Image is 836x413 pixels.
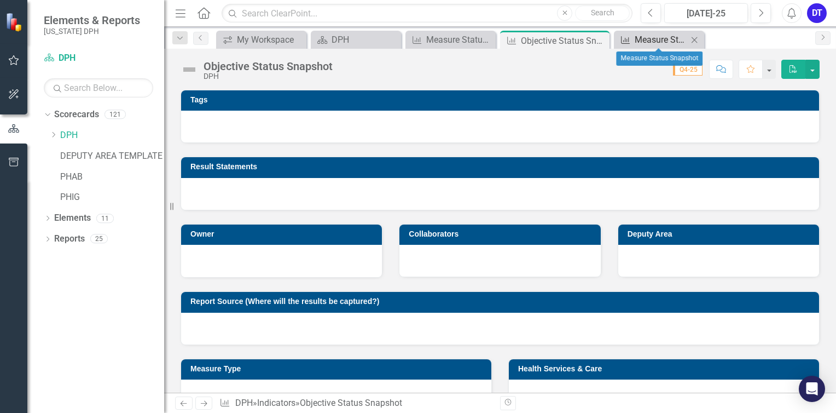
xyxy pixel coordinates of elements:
input: Search ClearPoint... [222,4,632,23]
h3: Report Source (Where will the results be captured?) [190,297,814,306]
div: 25 [90,234,108,244]
div: DPH [204,72,333,81]
h3: Health Services & Care [518,365,814,373]
img: Not Defined [181,61,198,78]
h3: Deputy Area [628,230,814,238]
div: Measure Status Snapshot [616,51,703,66]
div: » » [219,397,492,410]
input: Search Below... [44,78,153,97]
h3: Measure Type [190,365,486,373]
div: DPH [332,33,398,47]
div: Objective Status Snapshot [300,398,402,408]
div: Measure Status Snapshot [635,33,688,47]
h3: Owner [190,230,376,238]
a: PHIG [60,191,164,204]
button: Search [575,5,630,21]
a: DPH [44,52,153,65]
a: Measure Status Snapshot [617,33,688,47]
a: PHAB [60,171,164,183]
h3: Tags [190,96,814,104]
a: DPH [60,129,164,142]
span: Elements & Reports [44,14,140,27]
a: Scorecards [54,108,99,121]
a: DEPUTY AREA TEMPLATE [60,150,164,163]
div: 121 [104,110,126,119]
a: Reports [54,233,85,245]
h3: Collaborators [409,230,595,238]
div: Measure Status Snapshot [426,33,493,47]
span: Q4-25 [673,64,703,76]
button: [DATE]-25 [664,3,748,23]
a: Measure Status Snapshot [408,33,493,47]
span: Search [591,8,614,17]
button: DT [807,3,827,23]
div: [DATE]-25 [668,7,744,20]
div: Open Intercom Messenger [799,376,825,402]
a: Indicators [257,398,295,408]
a: DPH [235,398,253,408]
small: [US_STATE] DPH [44,27,140,36]
a: My Workspace [219,33,304,47]
div: Objective Status Snapshot [521,34,607,48]
a: Elements [54,212,91,225]
div: My Workspace [237,33,304,47]
img: ClearPoint Strategy [5,13,25,32]
div: Objective Status Snapshot [204,60,333,72]
div: 11 [96,214,114,223]
a: DPH [313,33,398,47]
h3: Result Statements [190,163,814,171]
